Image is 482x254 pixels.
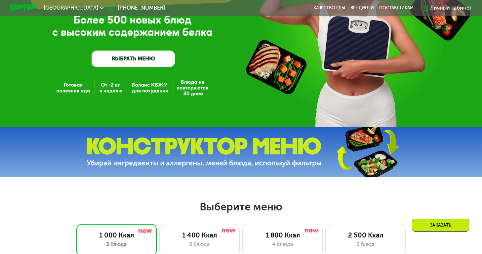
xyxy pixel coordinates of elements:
[166,240,233,248] div: 3 блюда
[313,5,345,11] a: Качество еды
[83,240,150,248] div: 3 блюда
[249,240,316,248] div: 4 блюда
[412,219,469,232] div: Заказать
[44,5,98,11] span: [GEOGRAPHIC_DATA]
[249,231,316,239] div: 1 800 Ккал
[83,231,150,239] div: 1 000 Ккал
[332,231,399,239] div: 2 500 Ккал
[379,5,414,11] div: поставщикам
[430,4,472,12] div: Личный кабинет
[107,4,165,12] a: [PHONE_NUMBER]
[332,240,399,248] div: 6 блюд
[92,51,175,67] a: ВЫБРАТЬ МЕНЮ
[166,231,233,239] div: 1 400 Ккал
[350,5,374,11] a: Вендинги
[21,200,461,213] h2: Выберите меню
